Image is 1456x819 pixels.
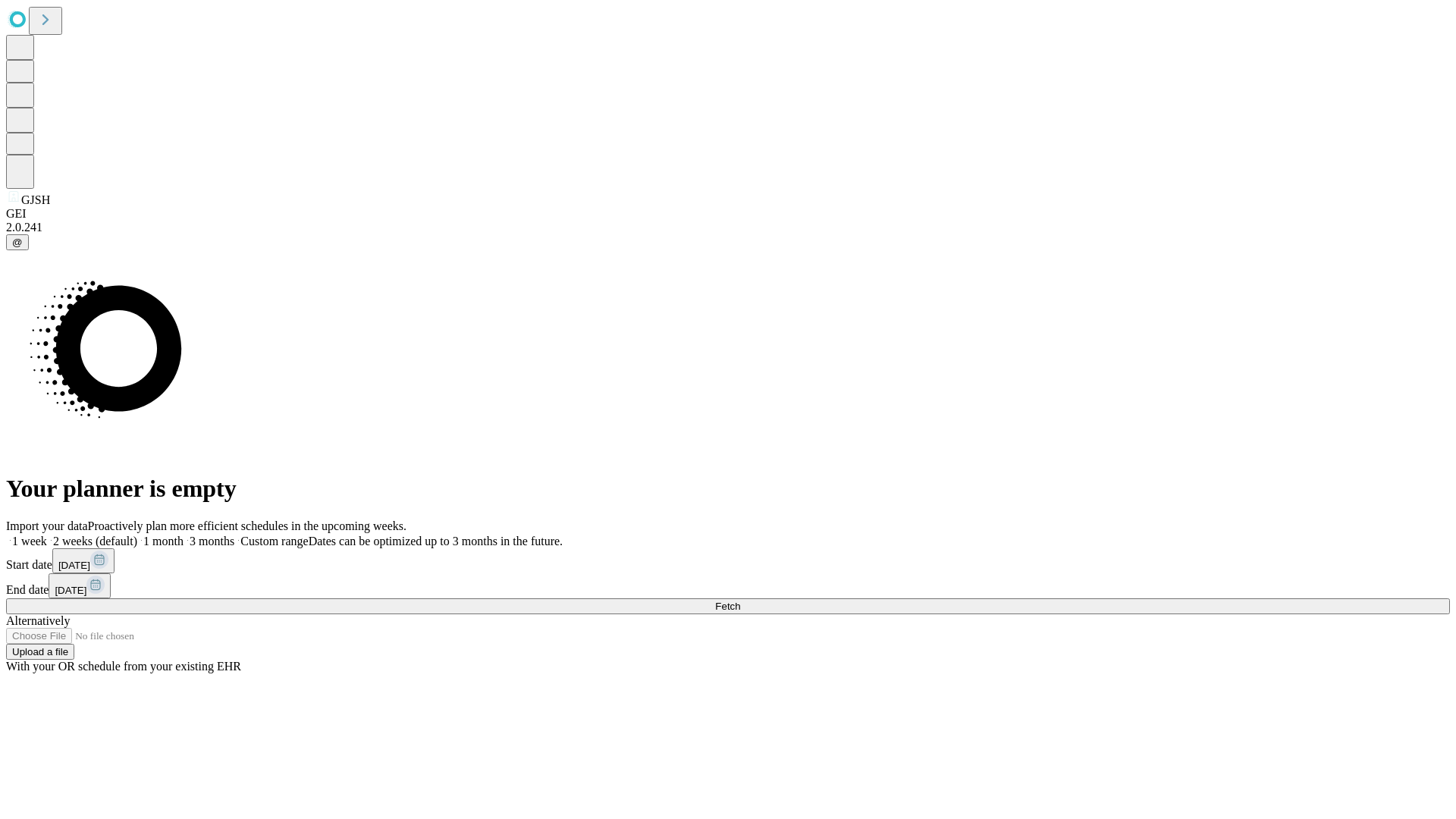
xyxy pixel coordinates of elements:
div: Start date [6,548,1450,573]
button: Fetch [6,598,1450,614]
button: Upload a file [6,644,74,660]
button: [DATE] [52,548,115,573]
span: 3 months [190,535,234,548]
span: [DATE] [55,585,86,596]
span: Proactively plan more efficient schedules in the upcoming weeks. [88,519,406,532]
span: Custom range [240,535,308,548]
span: @ [12,237,23,248]
span: 1 week [12,535,47,548]
div: GEI [6,207,1450,221]
h1: Your planner is empty [6,475,1450,503]
span: 2 weeks (default) [53,535,137,548]
div: 2.0.241 [6,221,1450,234]
div: End date [6,573,1450,598]
span: GJSH [21,193,50,206]
span: Alternatively [6,614,70,627]
span: Import your data [6,519,88,532]
span: Fetch [715,601,740,612]
span: [DATE] [58,560,90,571]
span: With your OR schedule from your existing EHR [6,660,241,673]
span: Dates can be optimized up to 3 months in the future. [309,535,563,548]
button: @ [6,234,29,250]
span: 1 month [143,535,184,548]
button: [DATE] [49,573,111,598]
